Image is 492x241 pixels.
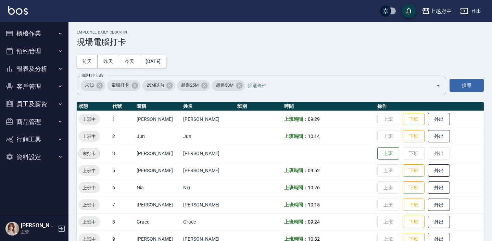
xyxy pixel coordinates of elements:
button: 報表及分析 [3,60,66,78]
div: 電腦打卡 [107,80,140,91]
p: 主管 [21,229,56,235]
button: 商品管理 [3,113,66,131]
span: 電腦打卡 [107,82,133,89]
button: 外出 [428,199,450,211]
th: 姓名 [181,102,236,111]
td: Nia [135,179,181,196]
div: 未知 [81,80,105,91]
span: 未打卡 [79,150,100,157]
button: 昨天 [98,55,119,68]
button: 下班 [403,181,425,194]
td: Grace [181,213,236,230]
h5: [PERSON_NAME] [21,222,56,229]
div: 超過25M [177,80,210,91]
td: 8 [111,213,135,230]
span: 10:26 [308,185,320,190]
button: 前天 [77,55,98,68]
span: 09:24 [308,219,320,225]
button: Open [433,80,444,91]
span: 超過25M [177,82,203,89]
button: save [402,4,416,18]
td: [PERSON_NAME] [135,162,181,179]
label: 篩選打卡記錄 [81,73,103,78]
td: [PERSON_NAME] [135,196,181,213]
td: Nia [181,179,236,196]
button: 外出 [428,130,450,143]
button: 客戶管理 [3,78,66,96]
input: 篩選條件 [246,79,424,91]
button: 下班 [403,130,425,143]
button: 上班 [377,147,399,160]
button: 下班 [403,164,425,177]
img: Person [5,222,19,236]
button: 外出 [428,164,450,177]
span: 25M以內 [142,82,168,89]
div: 上越府中 [430,7,452,15]
button: 下班 [403,113,425,126]
b: 上班時間： [284,219,308,225]
span: 上班中 [78,201,100,208]
b: 上班時間： [284,116,308,122]
div: 25M以內 [142,80,175,91]
td: [PERSON_NAME] [181,196,236,213]
b: 上班時間： [284,202,308,207]
td: Jun [135,128,181,145]
span: 未知 [81,82,98,89]
button: 員工及薪資 [3,95,66,113]
td: [PERSON_NAME] [135,111,181,128]
button: 搜尋 [450,79,484,92]
span: 上班中 [78,133,100,140]
td: [PERSON_NAME] [181,162,236,179]
th: 代號 [111,102,135,111]
td: [PERSON_NAME] [181,111,236,128]
img: Logo [8,6,28,15]
div: 超過50M [212,80,245,91]
td: [PERSON_NAME] [181,145,236,162]
span: 10:14 [308,134,320,139]
th: 狀態 [77,102,111,111]
th: 班別 [236,102,282,111]
td: Jun [181,128,236,145]
button: 今天 [119,55,140,68]
td: 2 [111,128,135,145]
td: 5 [111,162,135,179]
button: 外出 [428,181,450,194]
td: 7 [111,196,135,213]
h2: Employee Daily Clock In [77,30,484,35]
span: 超過50M [212,82,238,89]
b: 上班時間： [284,134,308,139]
button: 外出 [428,113,450,126]
b: 上班時間： [284,168,308,173]
span: 09:29 [308,116,320,122]
td: 6 [111,179,135,196]
button: 登出 [457,5,484,17]
button: 外出 [428,216,450,228]
th: 暱稱 [135,102,181,111]
td: 1 [111,111,135,128]
th: 操作 [376,102,484,111]
button: 櫃檯作業 [3,25,66,42]
button: 下班 [403,199,425,211]
td: 3 [111,145,135,162]
b: 上班時間： [284,185,308,190]
span: 10:15 [308,202,320,207]
span: 上班中 [78,184,100,191]
td: Grace [135,213,181,230]
td: [PERSON_NAME] [135,145,181,162]
button: [DATE] [140,55,166,68]
span: 上班中 [78,218,100,226]
h3: 現場電腦打卡 [77,37,484,47]
button: 下班 [403,216,425,228]
th: 時間 [282,102,376,111]
span: 上班中 [78,116,100,123]
button: 資料設定 [3,148,66,166]
span: 09:52 [308,168,320,173]
span: 上班中 [78,167,100,174]
button: 行銷工具 [3,130,66,148]
button: 上越府中 [419,4,455,18]
button: 預約管理 [3,42,66,60]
